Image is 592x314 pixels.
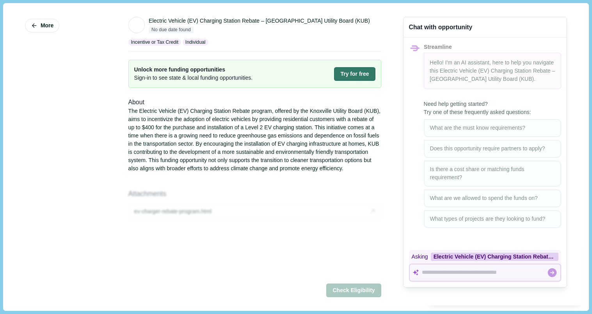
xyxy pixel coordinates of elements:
button: Try for free [334,67,375,81]
span: Electric Vehicle (EV) Charging Station Rebate – [GEOGRAPHIC_DATA] Utility Board (KUB) [430,68,555,82]
div: Chat with opportunity [409,23,473,32]
p: Incentive or Tax Credit [131,39,179,46]
div: Asking [409,250,561,264]
p: Individual [185,39,206,46]
span: Sign-in to see state & local funding opportunities. [134,74,253,82]
span: Streamline [424,44,452,50]
div: Electric Vehicle (EV) Charging Station Rebate – [GEOGRAPHIC_DATA] Utility Board (KUB) [431,253,558,261]
button: More [25,19,59,32]
span: No due date found [149,27,194,34]
span: Unlock more funding opportunities [134,66,253,74]
div: About [128,98,381,107]
button: Check Eligibility [326,284,381,297]
div: The Electric Vehicle (EV) Charging Station Rebate program, offered by the Knoxville Utility Board... [128,107,381,173]
span: Hello! I'm an AI assistant, here to help you navigate this . [430,59,555,82]
span: Need help getting started? Try one of these frequently asked questions: [424,100,561,116]
span: More [41,22,53,29]
div: Electric Vehicle (EV) Charging Station Rebate – [GEOGRAPHIC_DATA] Utility Board (KUB) [149,17,370,25]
